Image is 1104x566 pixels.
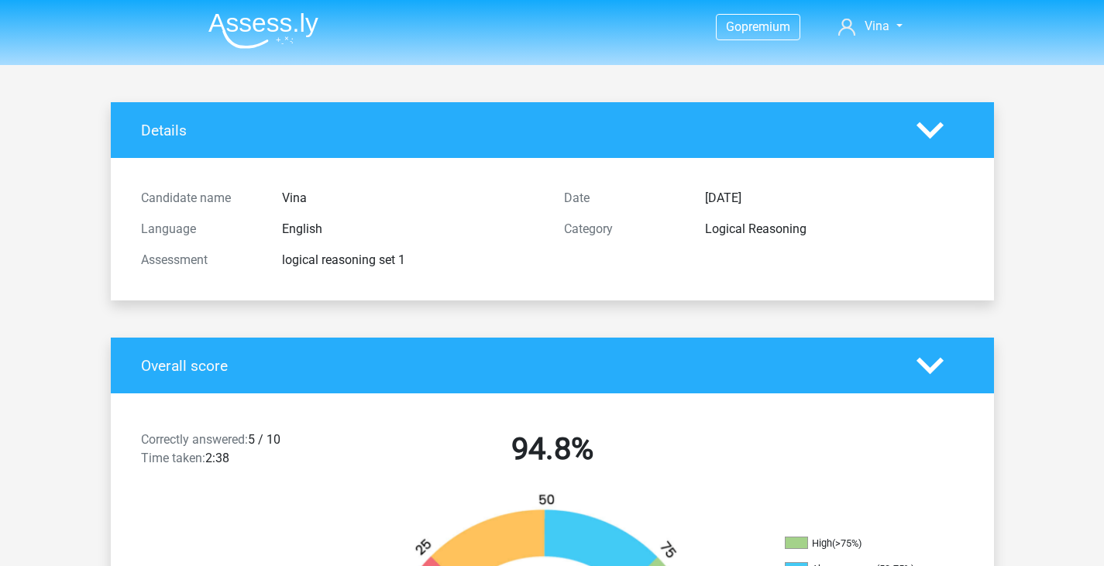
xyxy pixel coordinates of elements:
[741,19,790,34] span: premium
[129,251,270,269] div: Assessment
[270,189,552,208] div: Vina
[141,122,893,139] h4: Details
[129,431,341,474] div: 5 / 10 2:38
[141,432,248,447] span: Correctly answered:
[865,19,889,33] span: Vina
[270,220,552,238] div: English
[552,189,693,208] div: Date
[141,451,205,465] span: Time taken:
[353,431,752,468] h2: 94.8%
[832,537,862,549] div: (>75%)
[129,189,270,208] div: Candidate name
[141,357,893,375] h4: Overall score
[717,16,800,37] a: Gopremium
[270,251,552,269] div: logical reasoning set 1
[129,220,270,238] div: Language
[552,220,693,238] div: Category
[208,12,318,49] img: Assessly
[693,189,975,208] div: [DATE]
[832,17,908,36] a: Vina
[726,19,741,34] span: Go
[693,220,975,238] div: Logical Reasoning
[785,537,940,551] li: High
